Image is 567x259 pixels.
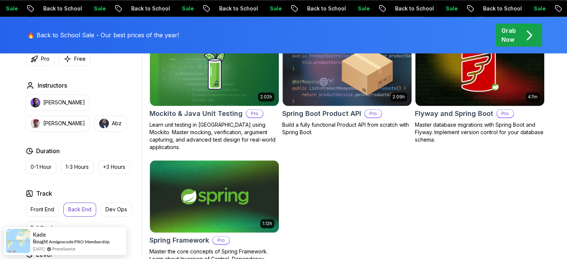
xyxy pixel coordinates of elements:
h2: Flyway and Spring Boot [415,108,493,119]
p: Back to School [476,5,526,12]
button: instructor img[PERSON_NAME] [26,94,90,111]
button: 0-1 Hour [26,160,56,174]
p: Free [74,55,86,63]
button: Pro [26,51,54,66]
img: instructor img [31,119,40,128]
p: +3 Hours [103,163,125,171]
p: Sale [174,5,198,12]
img: Mockito & Java Unit Testing card [150,34,279,106]
p: Pro [213,237,229,244]
img: provesource social proof notification image [6,229,30,253]
a: Flyway and Spring Boot card47mFlyway and Spring BootProMaster database migrations with Spring Boo... [415,34,545,144]
img: instructor img [31,98,40,107]
p: Abz [112,120,122,127]
img: Flyway and Spring Boot card [415,34,544,106]
p: Dev Ops [105,206,127,213]
p: Pro [497,110,513,117]
span: Bought [33,239,48,244]
p: Back to School [124,5,174,12]
p: [PERSON_NAME] [43,99,85,106]
button: Front End [26,202,59,217]
p: 🔥 Back to School Sale - Our best prices of the year! [27,31,179,40]
p: 1.12h [262,221,272,227]
button: Free [59,51,91,66]
h2: Spring Boot Product API [282,108,361,119]
p: Pro [246,110,263,117]
p: Grab Now [501,26,516,44]
p: Master database migrations with Spring Boot and Flyway. Implement version control for your databa... [415,121,545,143]
button: instructor img[PERSON_NAME] [26,115,90,132]
h2: Mockito & Java Unit Testing [149,108,243,119]
p: 0-1 Hour [31,163,51,171]
p: Back to School [300,5,350,12]
p: Front End [31,206,54,213]
h2: Spring Framework [149,235,209,246]
img: instructor img [99,119,109,128]
p: Sale [350,5,374,12]
p: Pro [41,55,50,63]
button: +3 Hours [98,160,130,174]
img: Spring Framework card [150,160,279,233]
p: Back End [68,206,91,213]
p: 1-3 Hours [66,163,89,171]
button: instructor imgAbz [94,115,126,132]
a: ProveSource [52,246,75,252]
p: Back to School [212,5,262,12]
span: Kade [33,231,46,238]
button: Dev Ops [101,202,132,217]
p: Build a fully functional Product API from scratch with Spring Boot. [282,121,412,136]
p: Back to School [36,5,86,12]
p: Sale [526,5,550,12]
button: Back End [63,202,96,217]
p: Full Stack [31,224,54,232]
p: Back to School [388,5,438,12]
span: [DATE] [33,246,45,252]
p: Sale [86,5,110,12]
button: 1-3 Hours [61,160,94,174]
img: Spring Boot Product API card [283,34,412,106]
p: Learn unit testing in [GEOGRAPHIC_DATA] using Mockito. Master mocking, verification, argument cap... [149,121,279,151]
p: Sale [438,5,462,12]
h2: Duration [36,146,60,155]
a: Mockito & Java Unit Testing card2.02hNEWMockito & Java Unit TestingProLearn unit testing in [GEOG... [149,34,279,151]
h2: Instructors [38,81,67,90]
a: Amigoscode PRO Membership [49,239,110,244]
p: Pro [365,110,381,117]
h2: Track [36,189,52,198]
p: Sale [262,5,286,12]
p: 2.09h [393,94,405,100]
p: [PERSON_NAME] [43,120,85,127]
a: Spring Boot Product API card2.09hSpring Boot Product APIProBuild a fully functional Product API f... [282,34,412,136]
p: 47m [528,94,538,100]
p: 2.02h [260,94,272,100]
button: Full Stack [26,221,59,235]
